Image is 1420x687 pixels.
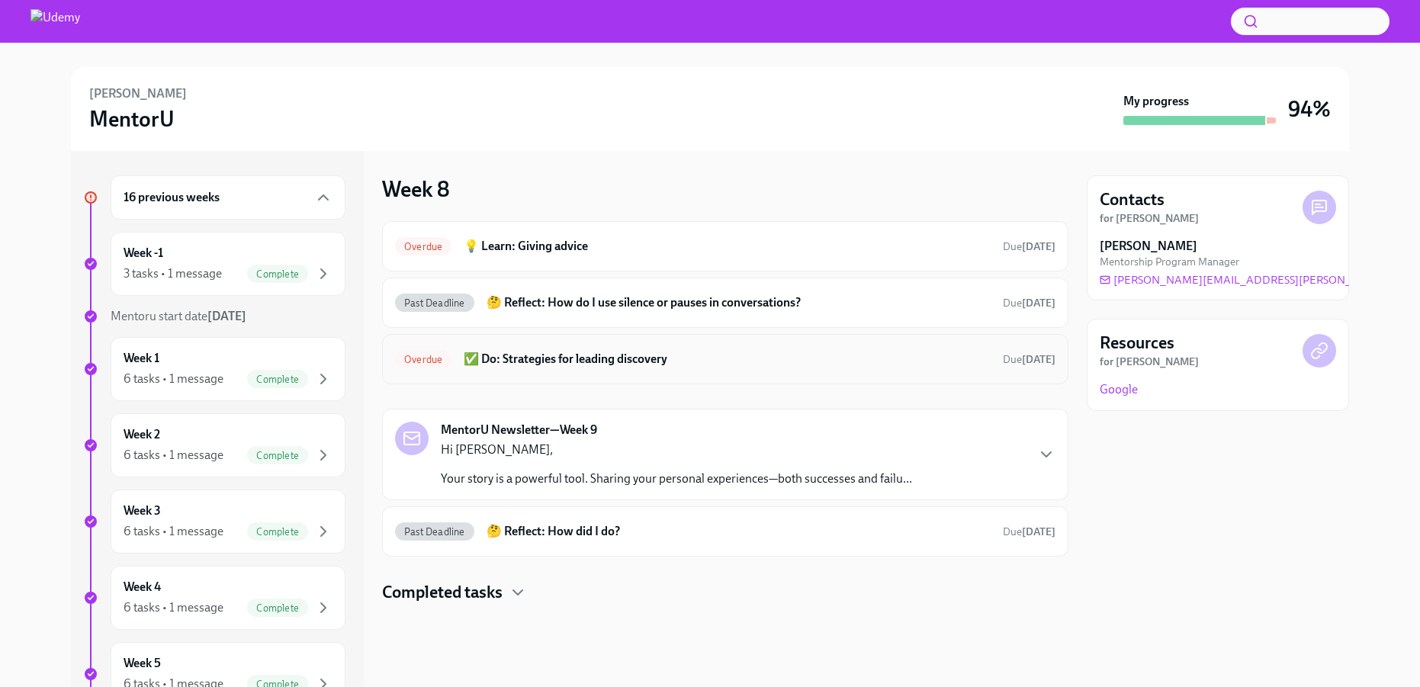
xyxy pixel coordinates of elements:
h3: MentorU [89,105,175,133]
span: July 19th, 2025 05:00 [1003,239,1055,254]
span: Complete [247,526,308,538]
h6: 🤔 Reflect: How do I use silence or pauses in conversations? [487,294,991,311]
strong: [DATE] [207,309,246,323]
strong: [PERSON_NAME] [1100,238,1197,255]
span: Complete [247,268,308,280]
a: Overdue💡 Learn: Giving adviceDue[DATE] [395,234,1055,258]
a: Mentoru start date[DATE] [83,308,345,325]
h6: Week 5 [124,655,161,672]
div: 3 tasks • 1 message [124,265,222,282]
a: Week 26 tasks • 1 messageComplete [83,413,345,477]
p: Your story is a powerful tool. Sharing your personal experiences—both successes and failu... [441,470,912,487]
h6: 🤔 Reflect: How did I do? [487,523,991,540]
div: 6 tasks • 1 message [124,447,223,464]
h6: Week 4 [124,579,161,596]
strong: [DATE] [1022,353,1055,366]
a: Past Deadline🤔 Reflect: How do I use silence or pauses in conversations?Due[DATE] [395,291,1055,315]
div: Completed tasks [382,581,1068,604]
span: July 19th, 2025 05:00 [1003,296,1055,310]
div: 6 tasks • 1 message [124,599,223,616]
strong: [DATE] [1022,297,1055,310]
strong: for [PERSON_NAME] [1100,212,1199,225]
span: Past Deadline [395,297,474,309]
h6: Week 1 [124,350,159,367]
h6: Week 3 [124,502,161,519]
strong: [DATE] [1022,240,1055,253]
h4: Contacts [1100,188,1165,211]
a: Week -13 tasks • 1 messageComplete [83,232,345,296]
a: Google [1100,381,1138,398]
a: Past Deadline🤔 Reflect: How did I do?Due[DATE] [395,519,1055,544]
h4: Completed tasks [382,581,503,604]
span: Overdue [395,354,451,365]
span: July 26th, 2025 05:00 [1003,525,1055,539]
span: Past Deadline [395,526,474,538]
strong: for [PERSON_NAME] [1100,355,1199,368]
span: July 19th, 2025 05:00 [1003,352,1055,367]
h6: 💡 Learn: Giving advice [464,238,991,255]
span: Due [1003,525,1055,538]
a: Week 36 tasks • 1 messageComplete [83,490,345,554]
span: Complete [247,374,308,385]
h6: 16 previous weeks [124,189,220,206]
h6: [PERSON_NAME] [89,85,187,102]
h6: Week 2 [124,426,160,443]
h3: 94% [1288,95,1331,123]
a: Week 16 tasks • 1 messageComplete [83,337,345,401]
span: Overdue [395,241,451,252]
span: Due [1003,240,1055,253]
strong: MentorU Newsletter—Week 9 [441,422,597,438]
span: Complete [247,450,308,461]
strong: My progress [1123,93,1189,110]
h6: Week -1 [124,245,163,262]
span: Mentorship Program Manager [1100,255,1239,269]
span: Due [1003,353,1055,366]
div: 16 previous weeks [111,175,345,220]
h6: ✅ Do: Strategies for leading discovery [464,351,991,368]
a: Overdue✅ Do: Strategies for leading discoveryDue[DATE] [395,347,1055,371]
h4: Resources [1100,332,1174,355]
span: Complete [247,602,308,614]
a: Week 46 tasks • 1 messageComplete [83,566,345,630]
span: Due [1003,297,1055,310]
h3: Week 8 [382,175,450,203]
span: Mentoru start date [111,309,246,323]
div: 6 tasks • 1 message [124,523,223,540]
img: Udemy [31,9,80,34]
div: 6 tasks • 1 message [124,371,223,387]
strong: [DATE] [1022,525,1055,538]
p: Hi [PERSON_NAME], [441,441,912,458]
